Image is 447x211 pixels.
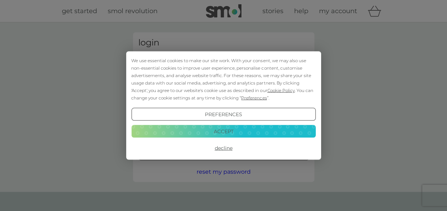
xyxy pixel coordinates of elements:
[126,52,321,160] div: Cookie Consent Prompt
[131,142,315,155] button: Decline
[131,125,315,137] button: Accept
[241,95,267,101] span: Preferences
[131,108,315,121] button: Preferences
[131,57,315,102] div: We use essential cookies to make our site work. With your consent, we may also use non-essential ...
[267,88,294,93] span: Cookie Policy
